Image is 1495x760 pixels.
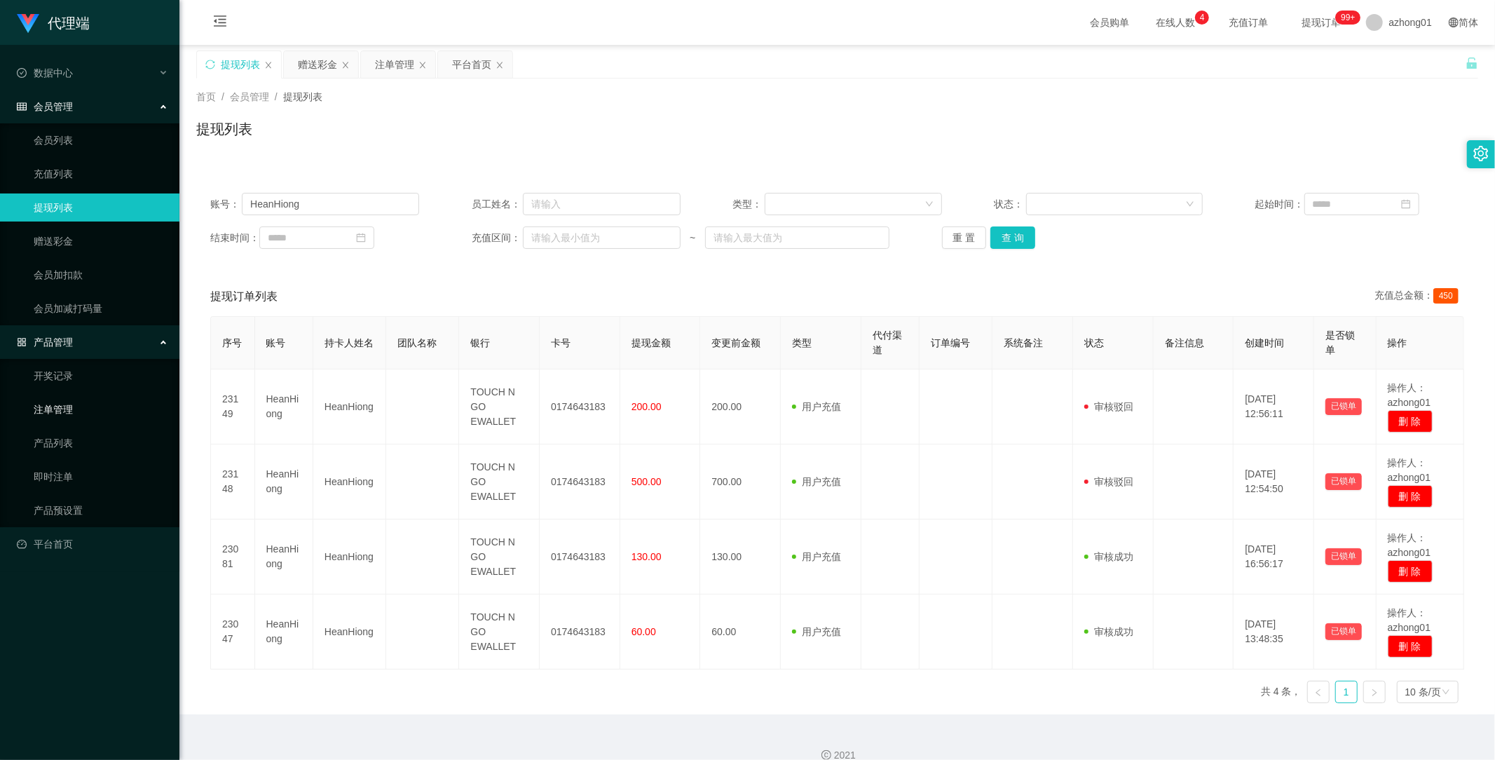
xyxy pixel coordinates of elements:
[459,445,540,520] td: TOUCH N GO EWALLET
[242,193,419,215] input: 请输入
[17,102,27,111] i: 图标: table
[17,337,27,347] i: 图标: appstore-o
[1466,57,1478,69] i: 图标: unlock
[210,231,259,245] span: 结束时间：
[34,194,168,222] a: 提现列表
[1473,146,1489,161] i: 图标: setting
[472,231,523,245] span: 充值区间：
[1401,199,1411,209] i: 图标: calendar
[1200,11,1205,25] p: 4
[792,401,841,412] span: 用户充值
[700,369,781,445] td: 200.00
[255,445,313,520] td: HeanHiong
[540,520,620,595] td: 0174643183
[34,294,168,323] a: 会员加减打码量
[990,226,1035,249] button: 查 询
[732,197,765,212] span: 类型：
[1222,18,1275,27] span: 充值订单
[221,51,260,78] div: 提现列表
[1234,595,1314,670] td: [DATE] 13:48:35
[210,288,278,305] span: 提现订单列表
[459,595,540,670] td: TOUCH N GO EWALLET
[1405,681,1441,703] div: 10 条/页
[313,369,386,445] td: HeanHiong
[792,626,841,637] span: 用户充值
[1325,623,1362,640] button: 已锁单
[255,369,313,445] td: HeanHiong
[313,445,386,520] td: HeanHiong
[1234,369,1314,445] td: [DATE] 12:56:11
[1325,330,1355,355] span: 是否锁单
[1388,337,1407,348] span: 操作
[34,362,168,390] a: 开奖记录
[375,51,414,78] div: 注单管理
[298,51,337,78] div: 赠送彩金
[540,595,620,670] td: 0174643183
[523,193,681,215] input: 请输入
[1325,548,1362,565] button: 已锁单
[792,337,812,348] span: 类型
[1195,11,1209,25] sup: 4
[496,61,504,69] i: 图标: close
[34,463,168,491] a: 即时注单
[17,67,73,79] span: 数据中心
[1255,197,1304,212] span: 起始时间：
[17,14,39,34] img: logo.9652507e.png
[211,445,255,520] td: 23148
[1234,520,1314,595] td: [DATE] 16:56:17
[341,61,350,69] i: 图标: close
[1388,607,1431,633] span: 操作人：azhong01
[873,330,902,355] span: 代付渠道
[1084,337,1104,348] span: 状态
[1442,688,1450,698] i: 图标: down
[196,1,244,46] i: 图标: menu-fold
[459,520,540,595] td: TOUCH N GO EWALLET
[540,369,620,445] td: 0174643183
[17,17,90,28] a: 代理端
[264,61,273,69] i: 图标: close
[1084,476,1133,487] span: 审核驳回
[266,337,286,348] span: 账号
[632,551,662,562] span: 130.00
[196,118,252,140] h1: 提现列表
[1335,681,1358,703] li: 1
[1295,18,1348,27] span: 提现订单
[255,520,313,595] td: HeanHiong
[313,520,386,595] td: HeanHiong
[196,91,216,102] span: 首页
[48,1,90,46] h1: 代理端
[931,337,970,348] span: 订单编号
[211,595,255,670] td: 23047
[925,200,934,210] i: 图标: down
[681,231,705,245] span: ~
[1149,18,1202,27] span: 在线人数
[222,337,242,348] span: 序号
[1388,635,1433,658] button: 删 除
[34,429,168,457] a: 产品列表
[711,337,760,348] span: 变更前金额
[34,496,168,524] a: 产品预设置
[210,197,242,212] span: 账号：
[275,91,278,102] span: /
[1336,681,1357,703] a: 1
[34,261,168,289] a: 会员加扣款
[1165,337,1204,348] span: 备注信息
[34,160,168,188] a: 充值列表
[1234,445,1314,520] td: [DATE] 12:54:50
[397,337,437,348] span: 团队名称
[1245,337,1284,348] span: 创建时间
[1325,398,1362,415] button: 已锁单
[221,91,224,102] span: /
[313,595,386,670] td: HeanHiong
[283,91,322,102] span: 提现列表
[1363,681,1386,703] li: 下一页
[1084,401,1133,412] span: 审核驳回
[1186,200,1194,210] i: 图标: down
[700,595,781,670] td: 60.00
[17,68,27,78] i: 图标: check-circle-o
[700,520,781,595] td: 130.00
[17,101,73,112] span: 会员管理
[1388,457,1431,483] span: 操作人：azhong01
[540,445,620,520] td: 0174643183
[551,337,571,348] span: 卡号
